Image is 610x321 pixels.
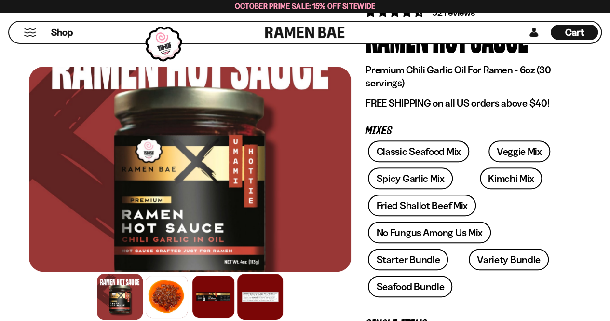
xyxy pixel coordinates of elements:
[366,126,567,136] p: Mixes
[368,140,469,162] a: Classic Seafood Mix
[366,97,567,110] p: FREE SHIPPING on all US orders above $40!
[368,167,452,189] a: Spicy Garlic Mix
[565,27,584,38] span: Cart
[51,25,73,40] a: Shop
[368,276,452,297] a: Seafood Bundle
[433,19,467,56] div: Hot
[51,26,73,39] span: Shop
[366,19,429,56] div: Ramen
[469,249,549,270] a: Variety Bundle
[24,28,37,37] button: Mobile Menu Trigger
[368,222,490,243] a: No Fungus Among Us Mix
[471,19,528,56] div: Sauce
[366,64,567,89] p: Premium Chili Garlic Oil For Ramen - 6oz (30 servings)
[488,140,550,162] a: Veggie Mix
[368,195,475,216] a: Fried Shallot Beef Mix
[235,1,376,11] span: October Prime Sale: 15% off Sitewide
[551,22,598,43] div: Cart
[480,167,542,189] a: Kimchi Mix
[368,249,448,270] a: Starter Bundle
